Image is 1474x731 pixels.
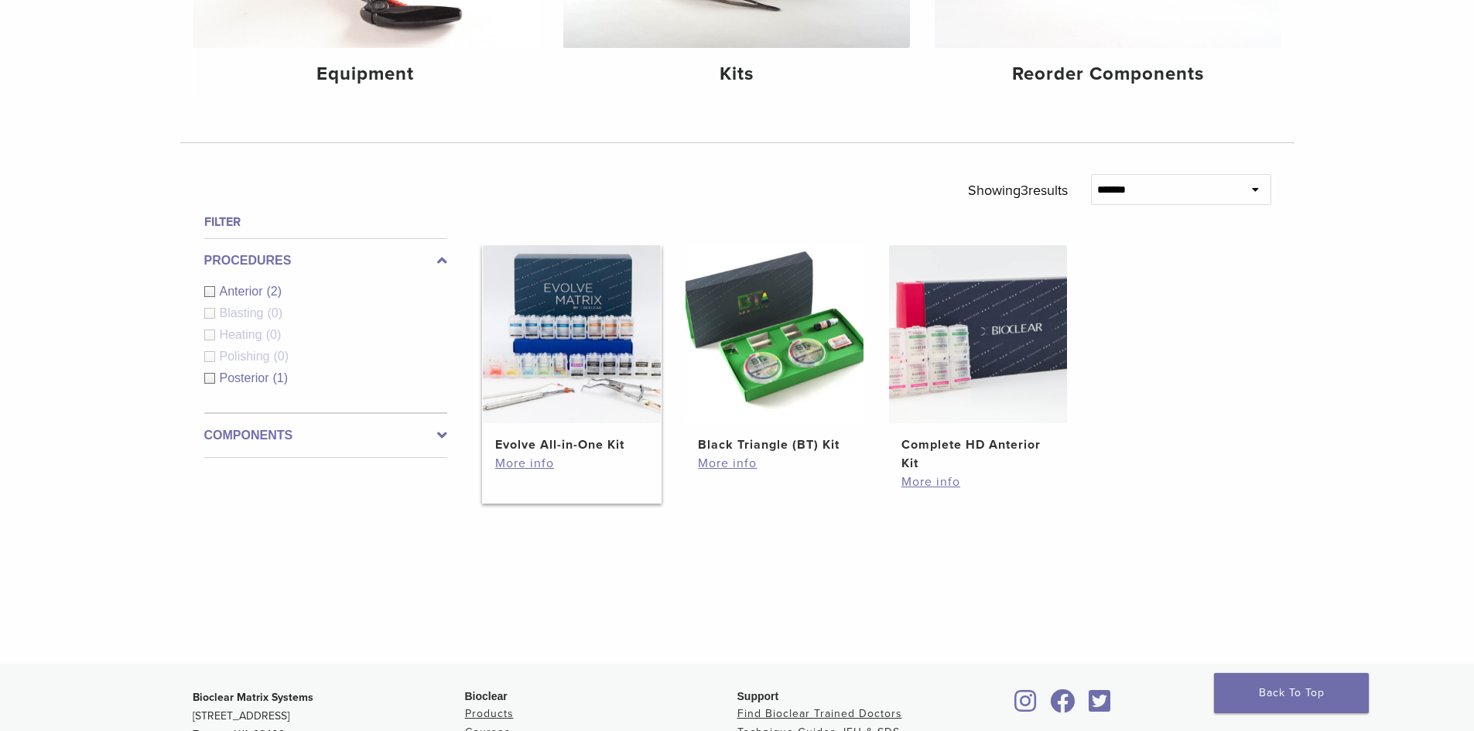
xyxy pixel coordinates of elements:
span: Heating [220,328,266,341]
span: Polishing [220,350,274,363]
a: More info [698,454,851,473]
h4: Reorder Components [947,60,1269,88]
a: Back To Top [1214,673,1369,713]
span: (1) [273,371,289,384]
a: More info [901,473,1055,491]
span: Posterior [220,371,273,384]
span: Support [737,690,779,702]
strong: Bioclear Matrix Systems [193,691,313,704]
span: Anterior [220,285,267,298]
span: (0) [266,328,282,341]
img: Evolve All-in-One Kit [483,245,661,423]
a: Bioclear [1045,699,1081,714]
span: Bioclear [465,690,508,702]
h4: Kits [576,60,898,88]
a: Bioclear [1084,699,1117,714]
span: (0) [267,306,282,319]
a: Find Bioclear Trained Doctors [737,707,902,720]
span: Blasting [220,306,268,319]
p: Showing results [968,174,1068,207]
h2: Evolve All-in-One Kit [495,436,648,454]
label: Procedures [204,251,447,270]
a: Complete HD Anterior KitComplete HD Anterior Kit [888,245,1069,473]
span: (0) [273,350,289,363]
img: Complete HD Anterior Kit [889,245,1067,423]
a: Products [465,707,514,720]
span: 3 [1021,182,1028,199]
img: Black Triangle (BT) Kit [686,245,864,423]
a: More info [495,454,648,473]
label: Components [204,426,447,445]
a: Evolve All-in-One KitEvolve All-in-One Kit [482,245,662,454]
h4: Filter [204,213,447,231]
h2: Black Triangle (BT) Kit [698,436,851,454]
a: Bioclear [1010,699,1042,714]
a: Black Triangle (BT) KitBlack Triangle (BT) Kit [685,245,865,454]
h4: Equipment [205,60,527,88]
span: (2) [267,285,282,298]
h2: Complete HD Anterior Kit [901,436,1055,473]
